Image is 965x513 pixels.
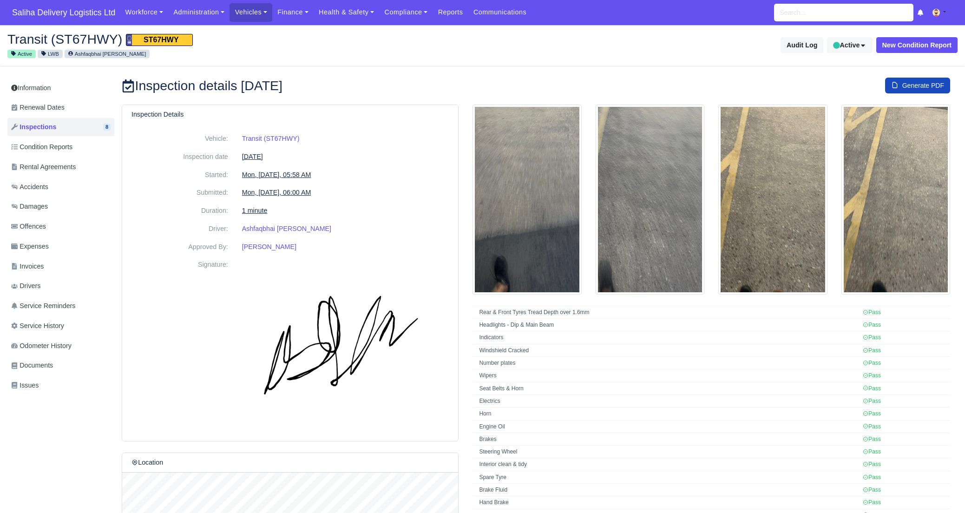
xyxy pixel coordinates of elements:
div: Brakes [479,435,858,443]
span: Rental Agreements [11,162,76,172]
div: Spare Tyre [479,474,858,481]
span: Offences [11,221,46,232]
div: Pass [863,474,881,481]
div: Duration: [125,205,235,216]
a: Workforce [120,3,168,21]
span: Damages [11,201,48,212]
a: Vehicles [230,3,272,21]
u: Mon, [DATE], 05:58 AM [242,171,311,178]
div: Pass [863,359,881,367]
span: ST67HWY [126,34,193,46]
a: Condition Reports [7,138,114,156]
div: Indicators [479,334,858,342]
div: Seat Belts & Horn [479,385,858,393]
div: Pass [863,385,881,393]
div: Signature: [125,259,235,424]
div: Pass [863,486,881,494]
div: Pass [863,460,881,468]
a: Saliha Delivery Logistics Ltd [7,4,120,22]
span: Service History [11,321,64,331]
a: Renewal Dates [7,99,114,117]
div: Pass [863,372,881,380]
small: Ashfaqbhai [PERSON_NAME] [65,50,150,58]
a: Finance [272,3,314,21]
div: Pass [863,423,881,431]
a: Communications [468,3,532,21]
span: Odometer History [11,341,72,351]
span: Expenses [11,241,49,252]
a: Drivers [7,277,114,295]
span: Inspections [11,122,56,132]
div: Windshield Cracked [479,347,858,355]
small: Active [7,50,36,58]
div: Rear & Front Tyres Tread Depth over 1.6mm [479,309,858,316]
a: [PERSON_NAME] [242,243,296,250]
a: Reports [433,3,468,21]
a: Service Reminders [7,297,114,315]
a: Damages [7,197,114,216]
div: Pass [863,321,881,329]
span: Accidents [11,182,48,192]
a: Ashfaqbhai [PERSON_NAME] [242,225,331,232]
u: 1 minute [242,207,268,214]
span: Invoices [11,261,44,272]
div: Pass [863,499,881,506]
a: Generate PDF [885,78,950,93]
a: Issues [7,376,114,395]
h6: Location [131,459,163,467]
span: Renewal Dates [11,102,65,113]
div: Started: [125,170,235,180]
div: Interior clean & tidy [479,460,858,468]
div: Wipers [479,372,858,380]
a: Documents [7,356,114,375]
div: Pass [863,448,881,456]
u: Mon, [DATE], 06:00 AM [242,189,311,196]
span: Condition Reports [11,142,72,152]
div: Electrics [479,397,858,405]
a: Expenses [7,237,114,256]
small: LWB [38,50,63,58]
a: Inspections 8 [7,118,114,136]
span: Service Reminders [11,301,75,311]
h2: Transit (ST67HWY) [7,32,476,46]
div: Pass [863,347,881,355]
div: Number plates [479,359,858,367]
a: Information [7,79,114,97]
h2: Inspection details [DATE] [122,78,529,93]
u: [DATE] [242,153,263,160]
a: Administration [168,3,230,21]
span: Saliha Delivery Logistics Ltd [7,3,120,22]
div: Steering Wheel [479,448,858,456]
div: Submitted: [125,187,235,198]
a: Service History [7,317,114,335]
div: Pass [863,334,881,342]
div: Pass [863,309,881,316]
div: Horn [479,410,858,418]
img: 0JEUiTD1KWsAAAAASUVORK5CYII= [242,259,449,424]
a: Offences [7,217,114,236]
input: Search... [774,4,913,21]
a: Compliance [379,3,433,21]
a: Accidents [7,178,114,196]
button: Active [827,37,872,53]
div: Driver: [125,224,235,234]
h6: Inspection Details [131,111,184,118]
div: Inspection date [125,151,235,162]
a: Rental Agreements [7,158,114,176]
div: Pass [863,435,881,443]
a: Health & Safety [314,3,380,21]
a: Odometer History [7,337,114,355]
div: Hand Brake [479,499,858,506]
a: Invoices [7,257,114,276]
div: Engine Oil [479,423,858,431]
span: Documents [11,360,53,371]
button: Audit Log [781,37,823,53]
div: Pass [863,397,881,405]
span: Drivers [11,281,40,291]
div: Vehicle: [125,133,235,144]
div: Approved By: [125,242,235,252]
span: Issues [11,380,39,391]
a: Transit (ST67HWY) [242,135,300,142]
button: New Condition Report [876,37,958,53]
